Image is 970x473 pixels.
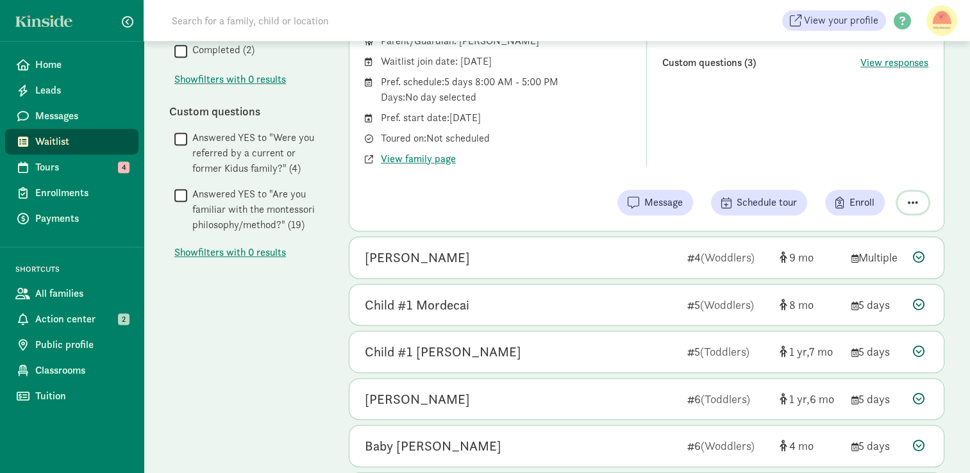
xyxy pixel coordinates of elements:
div: 5 [687,296,769,313]
div: Multiple [851,249,903,266]
div: Pref. schedule: 5 days 8:00 AM - 5:00 PM Days: No day selected [381,74,631,105]
div: 6 [687,390,769,408]
div: Toured on: Not scheduled [381,131,631,146]
div: [object Object] [780,249,841,266]
span: 6 [810,392,834,406]
a: Leads [5,78,138,103]
span: Enroll [849,195,874,210]
div: Waitlist join date: [DATE] [381,54,631,69]
a: Payments [5,206,138,231]
span: Public profile [35,337,128,353]
span: Waitlist [35,134,128,149]
span: Payments [35,211,128,226]
button: Schedule tour [711,190,807,215]
div: 5 [687,343,769,360]
a: Tuition [5,383,138,409]
div: [object Object] [780,437,841,454]
span: 1 [789,344,809,359]
span: All families [35,286,128,301]
a: View your profile [782,10,886,31]
div: 5 days [851,390,903,408]
a: Action center 2 [5,306,138,332]
button: View responses [860,55,928,71]
a: Public profile [5,332,138,358]
span: Message [644,195,683,210]
span: Tuition [35,388,128,404]
a: Messages [5,103,138,129]
a: Classrooms [5,358,138,383]
span: 2 [118,313,130,325]
span: 4 [118,162,130,173]
button: Message [617,190,693,215]
span: (Woddlers) [701,250,755,265]
span: Messages [35,108,128,124]
span: Action center [35,311,128,327]
iframe: Chat Widget [906,411,970,473]
a: Waitlist [5,129,138,154]
div: 6 [687,437,769,454]
div: Homer Anderson [365,389,470,410]
span: (Woddlers) [700,297,754,312]
a: All families [5,281,138,306]
span: 8 [789,297,814,312]
div: Custom questions [169,103,323,120]
input: Search for a family, child or location [164,8,524,33]
span: View your profile [804,13,878,28]
label: Answered YES to "Were you referred by a current or former Kidus family?" (4) [187,130,323,176]
div: 5 days [851,343,903,360]
span: Tours [35,160,128,175]
div: Custom questions (3) [662,55,860,71]
span: Home [35,57,128,72]
button: Showfilters with 0 results [174,72,286,87]
a: Home [5,52,138,78]
div: Child #1 Swick [365,342,521,362]
span: Classrooms [35,363,128,378]
span: 9 [789,250,814,265]
div: 5 days [851,296,903,313]
span: 1 [789,392,810,406]
span: Leads [35,83,128,98]
span: 7 [809,344,833,359]
a: Tours 4 [5,154,138,180]
span: (Toddlers) [700,344,749,359]
div: June Morton [365,247,470,268]
button: Enroll [825,190,885,215]
label: Completed (2) [187,42,255,58]
div: Pref. start date: [DATE] [381,110,631,126]
div: Parent/Guardian: [PERSON_NAME] [381,33,631,49]
label: Answered YES to "Are you familiar with the montessori philosophy/method?" (19) [187,187,323,233]
span: Enrollments [35,185,128,201]
span: (Toddlers) [701,392,750,406]
div: 4 [687,249,769,266]
a: Enrollments [5,180,138,206]
button: View family page [381,151,456,167]
button: Showfilters with 0 results [174,245,286,260]
span: Schedule tour [737,195,797,210]
div: Baby Friscia [365,436,501,456]
div: [object Object] [780,343,841,360]
div: 5 days [851,437,903,454]
span: (Woddlers) [701,438,755,453]
div: [object Object] [780,296,841,313]
span: Show filters with 0 results [174,72,286,87]
span: 4 [789,438,814,453]
div: Child #1 Mordecai [365,295,469,315]
span: Show filters with 0 results [174,245,286,260]
div: [object Object] [780,390,841,408]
